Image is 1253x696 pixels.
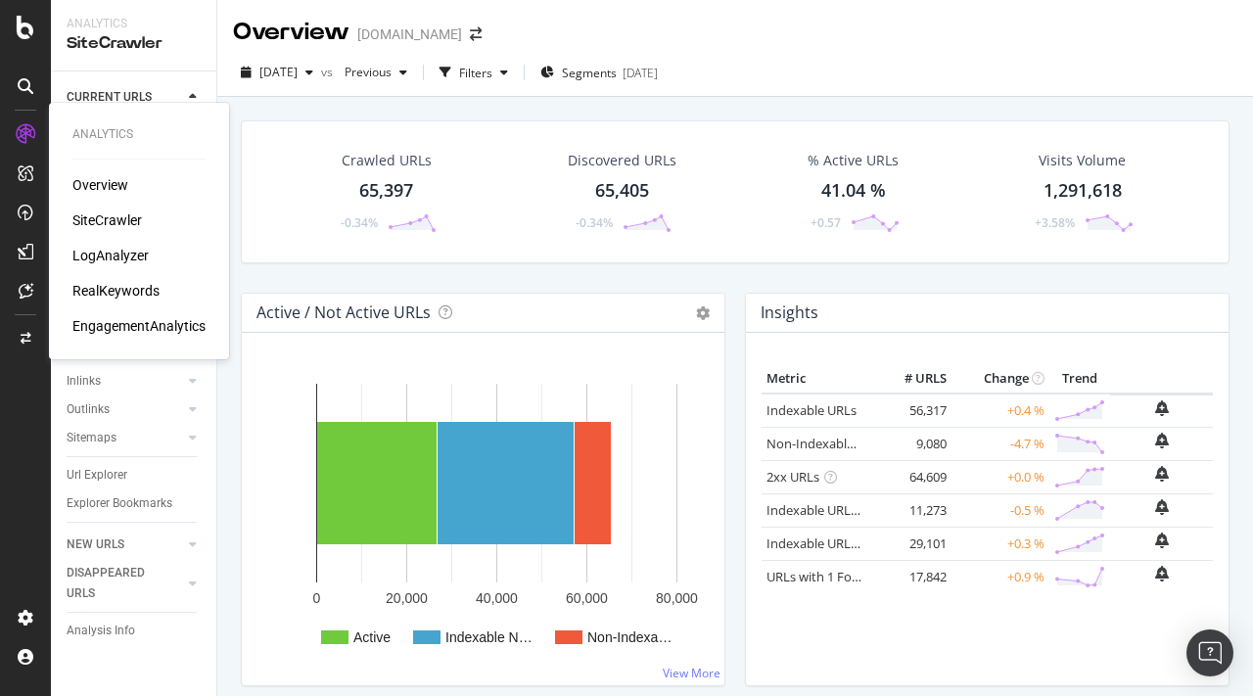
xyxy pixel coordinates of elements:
span: Segments [562,65,617,81]
a: EngagementAnalytics [72,316,206,336]
span: 2025 Aug. 29th [259,64,298,80]
td: +0.3 % [951,527,1049,560]
div: Filters [459,65,492,81]
a: Analysis Info [67,621,203,641]
div: bell-plus [1155,400,1169,416]
div: Url Explorer [67,465,127,486]
div: Inlinks [67,371,101,392]
div: Overview [233,16,349,49]
a: Sitemaps [67,428,183,448]
a: Indexable URLs [766,401,857,419]
div: +3.58% [1035,214,1075,231]
a: Url Explorer [67,465,203,486]
text: Non-Indexa… [587,629,672,645]
h4: Insights [761,300,818,326]
div: bell-plus [1155,466,1169,482]
span: Previous [337,64,392,80]
a: SiteCrawler [72,210,142,230]
div: 65,405 [595,178,649,204]
td: 29,101 [873,527,951,560]
div: +0.57 [811,214,841,231]
a: 2xx URLs [766,468,819,486]
text: 20,000 [386,590,428,606]
button: Segments[DATE] [533,57,666,88]
td: 56,317 [873,394,951,428]
a: Outlinks [67,399,183,420]
i: Options [696,306,710,320]
a: CURRENT URLS [67,87,183,108]
div: [DOMAIN_NAME] [357,24,462,44]
a: LogAnalyzer [72,246,149,265]
td: +0.0 % [951,460,1049,493]
a: Explorer Bookmarks [67,493,203,514]
div: bell-plus [1155,499,1169,515]
svg: A chart. [257,364,709,670]
a: Inlinks [67,371,183,392]
th: # URLS [873,364,951,394]
div: Analytics [72,126,206,143]
div: NEW URLS [67,534,124,555]
div: % Active URLs [808,151,899,170]
div: bell-plus [1155,433,1169,448]
th: Change [951,364,1049,394]
div: bell-plus [1155,533,1169,548]
div: 65,397 [359,178,413,204]
td: +0.9 % [951,560,1049,593]
a: DISAPPEARED URLS [67,563,183,604]
text: 40,000 [476,590,518,606]
div: Discovered URLs [568,151,676,170]
button: [DATE] [233,57,321,88]
text: 80,000 [656,590,698,606]
div: Crawled URLs [342,151,432,170]
text: 60,000 [566,590,608,606]
div: arrow-right-arrow-left [470,27,482,41]
div: [DATE] [623,65,658,81]
td: -4.7 % [951,427,1049,460]
a: Indexable URLs with Bad Description [766,534,980,552]
th: Trend [1049,364,1110,394]
h4: Active / Not Active URLs [256,300,431,326]
td: 11,273 [873,493,951,527]
td: 17,842 [873,560,951,593]
a: View More [663,665,720,681]
text: 0 [313,590,321,606]
div: 41.04 % [821,178,886,204]
a: URLs with 1 Follow Inlink [766,568,910,585]
th: Metric [762,364,873,394]
text: Indexable N… [445,629,533,645]
div: Open Intercom Messenger [1186,629,1233,676]
div: DISAPPEARED URLS [67,563,165,604]
div: Analytics [67,16,201,32]
a: NEW URLS [67,534,183,555]
div: CURRENT URLS [67,87,152,108]
td: -0.5 % [951,493,1049,527]
button: Previous [337,57,415,88]
div: bell-plus [1155,566,1169,581]
div: Explorer Bookmarks [67,493,172,514]
td: 9,080 [873,427,951,460]
td: +0.4 % [951,394,1049,428]
div: SiteCrawler [67,32,201,55]
a: RealKeywords [72,281,160,301]
button: Filters [432,57,516,88]
div: -0.34% [341,214,378,231]
text: Active [353,629,391,645]
a: Non-Indexable URLs [766,435,886,452]
a: Indexable URLs with Bad H1 [766,501,930,519]
span: vs [321,64,337,80]
div: -0.34% [576,214,613,231]
div: Sitemaps [67,428,116,448]
div: Outlinks [67,399,110,420]
a: Overview [72,175,128,195]
td: 64,609 [873,460,951,493]
div: Analysis Info [67,621,135,641]
div: 1,291,618 [1044,178,1122,204]
div: Visits Volume [1039,151,1126,170]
